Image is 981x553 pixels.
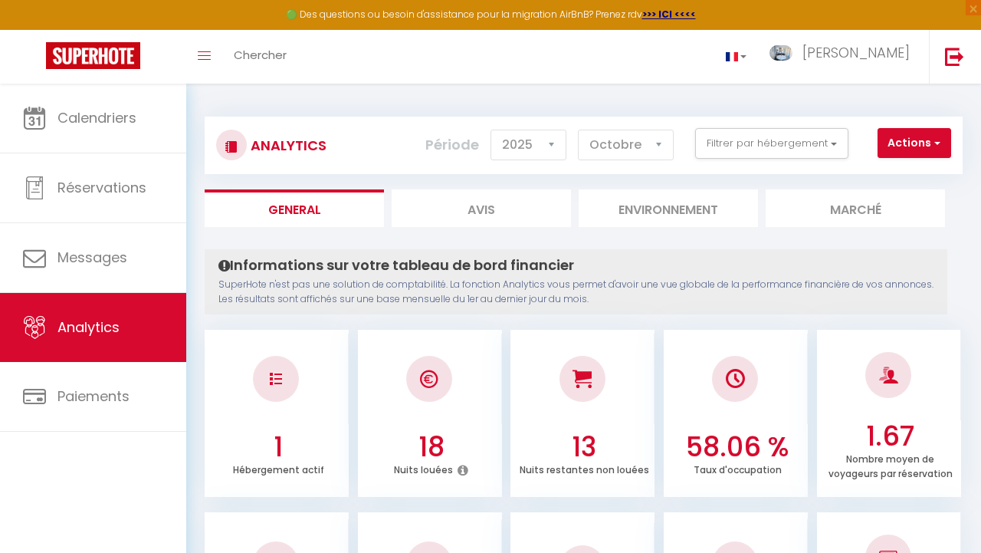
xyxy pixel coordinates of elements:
[212,431,345,463] h3: 1
[218,257,933,274] h4: Informations sur votre tableau de bord financier
[878,128,951,159] button: Actions
[57,108,136,127] span: Calendriers
[46,42,140,69] img: Super Booking
[425,128,479,162] label: Période
[218,278,933,307] p: SuperHote n'est pas une solution de comptabilité. La fonction Analytics vous permet d'avoir une v...
[766,189,945,227] li: Marché
[642,8,696,21] a: >>> ICI <<<<
[828,449,953,480] p: Nombre moyen de voyageurs par réservation
[233,460,324,476] p: Hébergement actif
[365,431,498,463] h3: 18
[270,373,282,385] img: NO IMAGE
[695,128,848,159] button: Filtrer par hébergement
[247,128,326,163] h3: Analytics
[694,460,782,476] p: Taux d'occupation
[205,189,384,227] li: General
[769,45,792,61] img: ...
[518,431,651,463] h3: 13
[579,189,758,227] li: Environnement
[394,460,453,476] p: Nuits louées
[222,30,298,84] a: Chercher
[57,387,130,406] span: Paiements
[671,431,804,463] h3: 58.06 %
[234,47,287,63] span: Chercher
[57,178,146,197] span: Réservations
[57,318,120,337] span: Analytics
[824,420,957,453] h3: 1.67
[520,460,649,476] p: Nuits restantes non louées
[392,189,571,227] li: Avis
[802,43,910,62] span: [PERSON_NAME]
[57,248,127,267] span: Messages
[758,30,929,84] a: ... [PERSON_NAME]
[945,47,964,66] img: logout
